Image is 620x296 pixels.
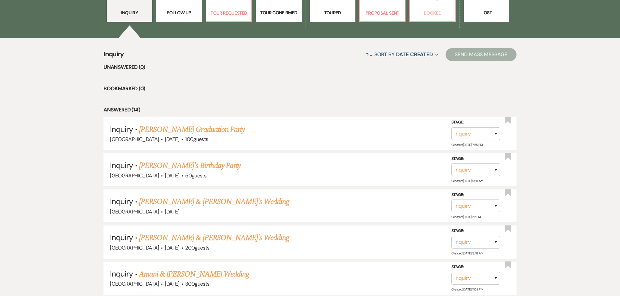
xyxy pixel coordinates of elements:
[165,172,179,179] span: [DATE]
[185,172,206,179] span: 50 guests
[139,232,289,244] a: [PERSON_NAME] & [PERSON_NAME]'s Wedding
[451,191,500,199] label: Stage:
[314,9,351,16] p: Toured
[451,287,483,291] span: Created: [DATE] 11:02 PM
[160,9,198,16] p: Follow Up
[139,124,245,135] a: [PERSON_NAME] Graduation Party
[110,136,159,143] span: [GEOGRAPHIC_DATA]
[260,9,297,16] p: Tour Confirmed
[451,227,500,235] label: Stage:
[110,244,159,251] span: [GEOGRAPHIC_DATA]
[110,172,159,179] span: [GEOGRAPHIC_DATA]
[451,143,483,147] span: Created: [DATE] 7:25 PM
[468,9,505,16] p: Lost
[165,244,179,251] span: [DATE]
[210,9,247,17] p: Tour Requested
[451,179,483,183] span: Created: [DATE] 9:35 AM
[111,9,148,16] p: Inquiry
[365,51,373,58] span: ↑↓
[103,106,517,114] li: Answered (14)
[165,280,179,287] span: [DATE]
[363,46,441,63] button: Sort By Date Created
[110,124,133,134] span: Inquiry
[110,196,133,206] span: Inquiry
[110,208,159,215] span: [GEOGRAPHIC_DATA]
[414,9,451,17] p: Booked
[139,160,241,172] a: [PERSON_NAME]'s Birthday Party
[139,196,289,208] a: [PERSON_NAME] & [PERSON_NAME]'s Wedding
[165,136,179,143] span: [DATE]
[451,155,500,162] label: Stage:
[110,160,133,170] span: Inquiry
[185,244,209,251] span: 200 guests
[446,48,517,61] button: Send Mass Message
[139,268,249,280] a: Amani & [PERSON_NAME] Wedding
[103,63,517,71] li: Unanswered (0)
[103,49,124,63] span: Inquiry
[110,280,159,287] span: [GEOGRAPHIC_DATA]
[451,119,500,126] label: Stage:
[396,51,433,58] span: Date Created
[451,251,483,255] span: Created: [DATE] 9:48 AM
[110,232,133,242] span: Inquiry
[110,269,133,279] span: Inquiry
[103,84,517,93] li: Bookmarked (0)
[185,136,208,143] span: 100 guests
[185,280,209,287] span: 300 guests
[364,9,401,17] p: Proposal Sent
[451,264,500,271] label: Stage:
[451,215,481,219] span: Created: [DATE] 1:17 PM
[165,208,179,215] span: [DATE]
